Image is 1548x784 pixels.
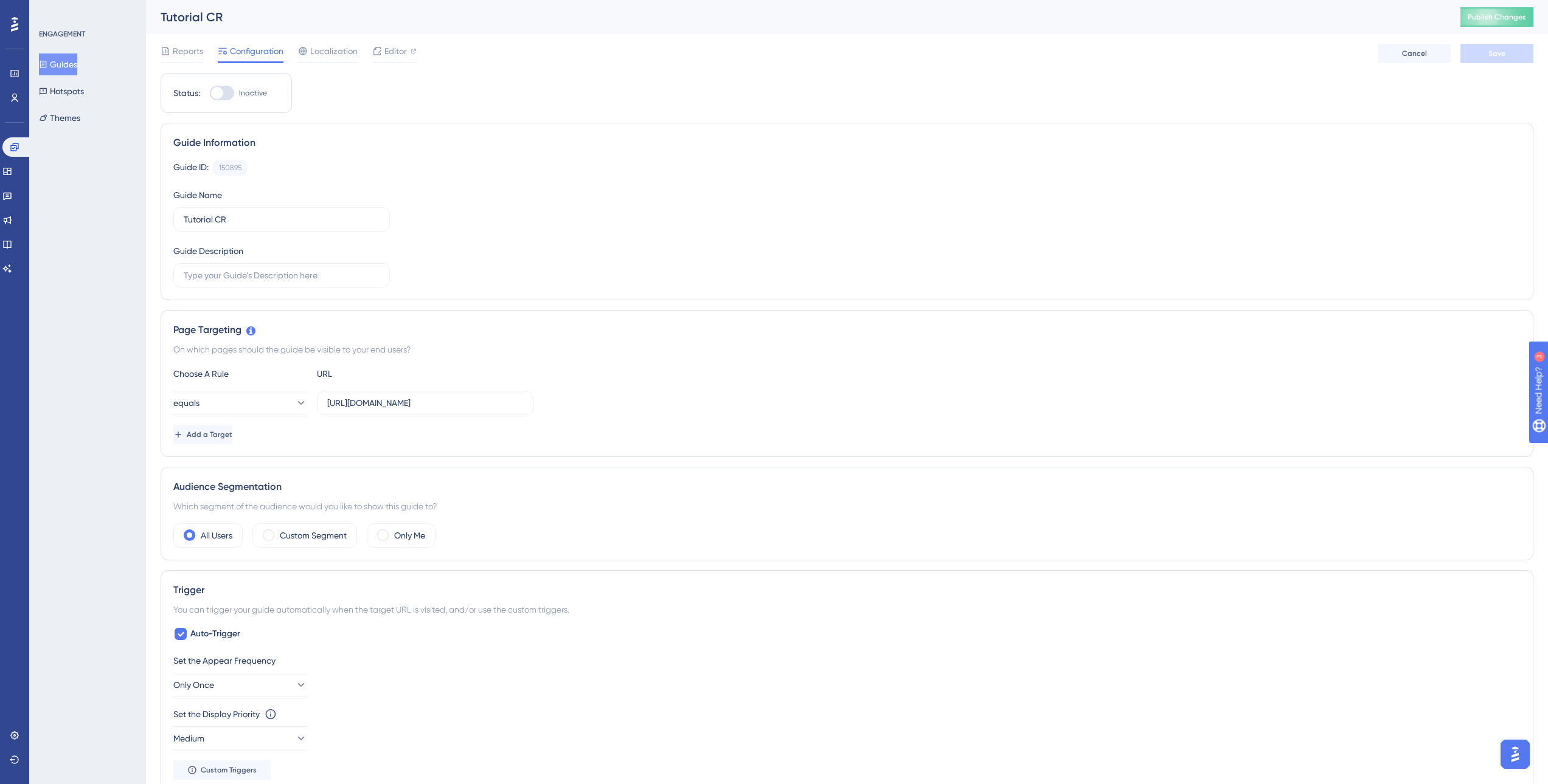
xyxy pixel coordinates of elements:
div: URL [317,366,451,381]
input: Type your Guide’s Name here [184,213,380,226]
label: Only Me [394,528,425,543]
input: yourwebsite.com/path [327,396,523,410]
div: Trigger [173,583,1521,597]
button: Medium [173,726,307,751]
label: All Users [201,528,232,543]
div: Page Targeting [173,323,1521,337]
span: Publish Changes [1468,12,1526,22]
button: Only Once [173,673,307,697]
span: Custom Triggers [201,765,257,775]
span: Need Help? [29,3,76,18]
div: Choose A Rule [173,366,307,381]
span: Localization [310,44,358,58]
div: You can trigger your guide automatically when the target URL is visited, and/or use the custom tr... [173,602,1521,617]
span: Inactive [239,88,267,98]
div: 150895 [219,163,241,173]
button: Themes [39,107,80,129]
iframe: UserGuiding AI Assistant Launcher [1497,736,1533,772]
div: 3 [85,6,88,16]
span: Only Once [173,678,214,692]
div: Guide Description [173,244,243,258]
button: equals [173,391,307,415]
button: Custom Triggers [173,760,271,780]
input: Type your Guide’s Description here [184,269,380,282]
div: Set the Display Priority [173,707,260,721]
button: Cancel [1378,44,1451,63]
label: Custom Segment [280,528,347,543]
div: Guide ID: [173,160,209,176]
div: On which pages should the guide be visible to your end users? [173,342,1521,357]
span: Medium [173,731,204,746]
div: Guide Name [173,188,222,202]
button: Save [1460,44,1533,63]
div: ENGAGEMENT [39,29,85,39]
span: Save [1488,49,1505,58]
button: Publish Changes [1460,7,1533,27]
span: Add a Target [187,430,232,439]
div: Set the Appear Frequency [173,653,1521,668]
button: Guides [39,53,77,75]
div: Which segment of the audience would you like to show this guide to? [173,499,1521,514]
span: equals [173,396,200,410]
button: Hotspots [39,80,84,102]
span: Configuration [230,44,283,58]
button: Add a Target [173,425,232,444]
span: Editor [384,44,407,58]
span: Cancel [1402,49,1427,58]
span: Reports [173,44,203,58]
div: Status: [173,86,200,100]
div: Audience Segmentation [173,480,1521,494]
span: Auto-Trigger [190,627,240,641]
div: Tutorial CR [161,9,1430,26]
div: Guide Information [173,136,1521,150]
